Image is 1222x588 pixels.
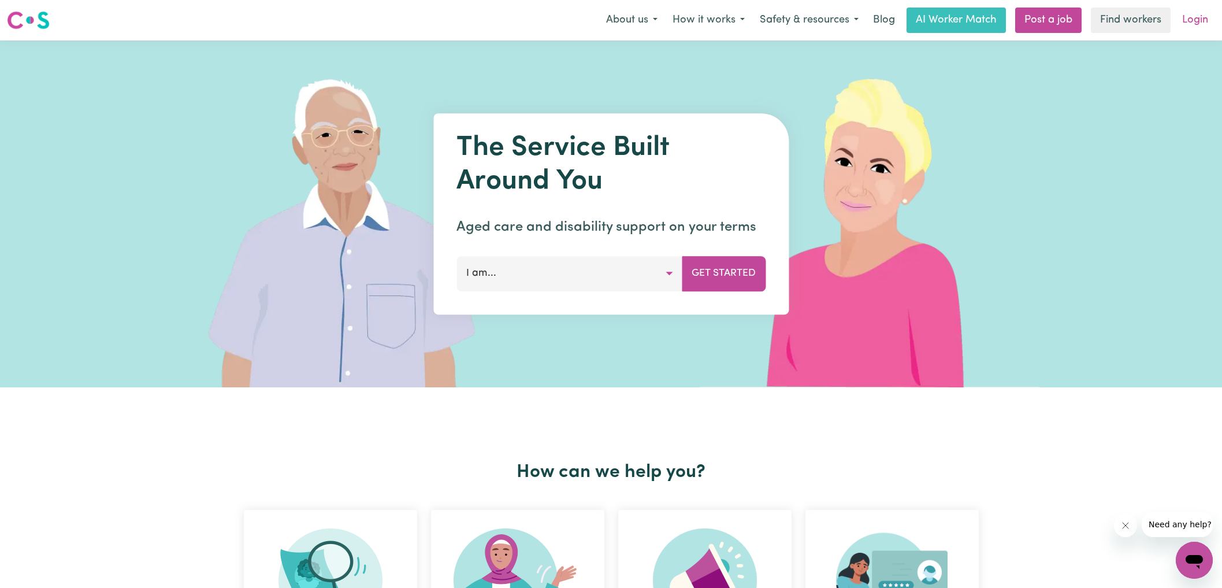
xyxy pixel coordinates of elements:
button: Get Started [682,256,766,291]
a: Login [1175,8,1215,33]
a: Blog [866,8,902,33]
a: AI Worker Match [907,8,1006,33]
iframe: Close message [1114,514,1137,537]
button: Safety & resources [752,8,866,32]
iframe: Button to launch messaging window [1176,542,1213,579]
button: I am... [456,256,682,291]
button: How it works [665,8,752,32]
a: Find workers [1091,8,1171,33]
iframe: Message from company [1142,512,1213,537]
h1: The Service Built Around You [456,132,766,198]
h2: How can we help you? [237,461,986,483]
p: Aged care and disability support on your terms [456,217,766,238]
a: Post a job [1015,8,1082,33]
a: Careseekers logo [7,7,50,34]
img: Careseekers logo [7,10,50,31]
button: About us [599,8,665,32]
